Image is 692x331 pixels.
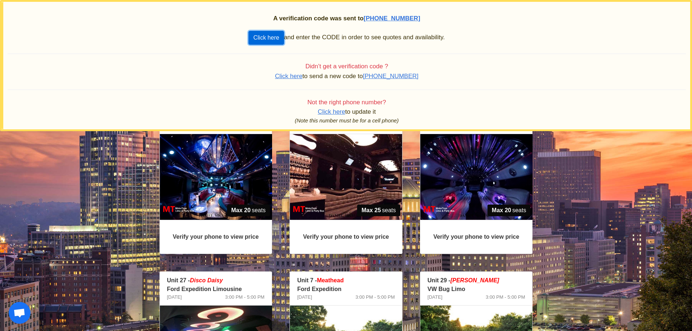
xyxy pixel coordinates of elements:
strong: Verify your phone to view price [303,234,389,240]
span: Click here [318,108,345,115]
span: [PHONE_NUMBER] [363,73,418,80]
h4: Not the right phone number? [8,99,686,106]
button: Click here [248,31,284,45]
img: 17%2002.jpg [160,134,272,220]
img: 11%2002.jpg [290,134,402,220]
a: Open chat [9,302,31,324]
span: 3:00 PM - 5:00 PM [225,294,264,301]
span: [DATE] [167,294,182,301]
span: seats [357,205,400,216]
p: Ford Expedition [297,285,395,294]
strong: Max 20 [492,206,511,215]
em: Disco Daisy [190,277,223,283]
p: and enter the CODE in order to see quotes and availability. [8,31,686,45]
p: Ford Expedition Limousine [167,285,265,294]
h2: A verification code was sent to [8,15,686,22]
span: seats [487,205,531,216]
span: [PHONE_NUMBER] [364,15,420,22]
p: Unit 27 - [167,276,265,285]
span: Meathead [317,277,344,283]
strong: Verify your phone to view price [433,234,519,240]
p: VW Bug Limo [428,285,525,294]
strong: Max 20 [231,206,251,215]
span: [DATE] [297,294,312,301]
em: [PERSON_NAME] [450,277,499,283]
p: to send a new code to [8,72,686,81]
span: 3:00 PM - 5:00 PM [355,294,394,301]
img: 09%2002.jpg [420,134,533,220]
p: to update it [8,108,686,116]
strong: Verify your phone to view price [173,234,259,240]
span: Click here [275,73,303,80]
strong: Max 25 [361,206,381,215]
span: [DATE] [428,294,442,301]
span: seats [227,205,270,216]
span: 3:00 PM - 5:00 PM [486,294,525,301]
p: Unit 7 - [297,276,395,285]
i: (Note this number must be for a cell phone) [295,118,399,124]
p: Unit 29 - [428,276,525,285]
h4: Didn’t get a verification code ? [8,63,686,70]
